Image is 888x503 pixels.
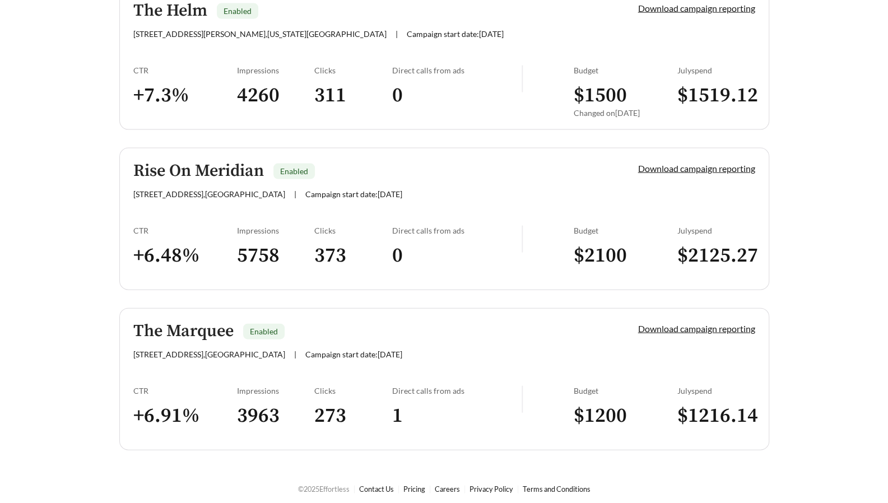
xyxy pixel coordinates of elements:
[133,386,237,395] div: CTR
[224,6,252,16] span: Enabled
[638,323,755,334] a: Download campaign reporting
[250,327,278,336] span: Enabled
[403,485,425,493] a: Pricing
[133,66,237,75] div: CTR
[133,403,237,429] h3: + 6.91 %
[314,66,392,75] div: Clicks
[237,83,315,108] h3: 4260
[392,403,522,429] h3: 1
[314,403,392,429] h3: 273
[119,308,769,450] a: The MarqueeEnabled[STREET_ADDRESS],[GEOGRAPHIC_DATA]|Campaign start date:[DATE]Download campaign ...
[396,29,398,39] span: |
[305,350,402,359] span: Campaign start date: [DATE]
[314,243,392,268] h3: 373
[298,485,350,493] span: © 2025 Effortless
[522,386,523,413] img: line
[280,166,308,176] span: Enabled
[574,108,677,118] div: Changed on [DATE]
[133,83,237,108] h3: + 7.3 %
[237,386,315,395] div: Impressions
[305,189,402,199] span: Campaign start date: [DATE]
[435,485,460,493] a: Careers
[574,243,677,268] h3: $ 2100
[392,66,522,75] div: Direct calls from ads
[359,485,394,493] a: Contact Us
[522,66,523,92] img: line
[638,3,755,13] a: Download campaign reporting
[392,386,522,395] div: Direct calls from ads
[407,29,504,39] span: Campaign start date: [DATE]
[677,403,755,429] h3: $ 1216.14
[677,226,755,235] div: July spend
[133,226,237,235] div: CTR
[574,403,677,429] h3: $ 1200
[237,243,315,268] h3: 5758
[677,243,755,268] h3: $ 2125.27
[237,403,315,429] h3: 3963
[522,226,523,253] img: line
[677,386,755,395] div: July spend
[133,29,387,39] span: [STREET_ADDRESS][PERSON_NAME] , [US_STATE][GEOGRAPHIC_DATA]
[133,162,264,180] h5: Rise On Meridian
[523,485,591,493] a: Terms and Conditions
[294,189,296,199] span: |
[294,350,296,359] span: |
[133,2,207,20] h5: The Helm
[133,189,285,199] span: [STREET_ADDRESS] , [GEOGRAPHIC_DATA]
[574,386,677,395] div: Budget
[314,83,392,108] h3: 311
[392,83,522,108] h3: 0
[392,243,522,268] h3: 0
[677,66,755,75] div: July spend
[314,226,392,235] div: Clicks
[469,485,513,493] a: Privacy Policy
[677,83,755,108] h3: $ 1519.12
[119,148,769,290] a: Rise On MeridianEnabled[STREET_ADDRESS],[GEOGRAPHIC_DATA]|Campaign start date:[DATE]Download camp...
[133,243,237,268] h3: + 6.48 %
[574,226,677,235] div: Budget
[237,66,315,75] div: Impressions
[133,350,285,359] span: [STREET_ADDRESS] , [GEOGRAPHIC_DATA]
[638,163,755,174] a: Download campaign reporting
[574,83,677,108] h3: $ 1500
[574,66,677,75] div: Budget
[133,322,234,341] h5: The Marquee
[314,386,392,395] div: Clicks
[237,226,315,235] div: Impressions
[392,226,522,235] div: Direct calls from ads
